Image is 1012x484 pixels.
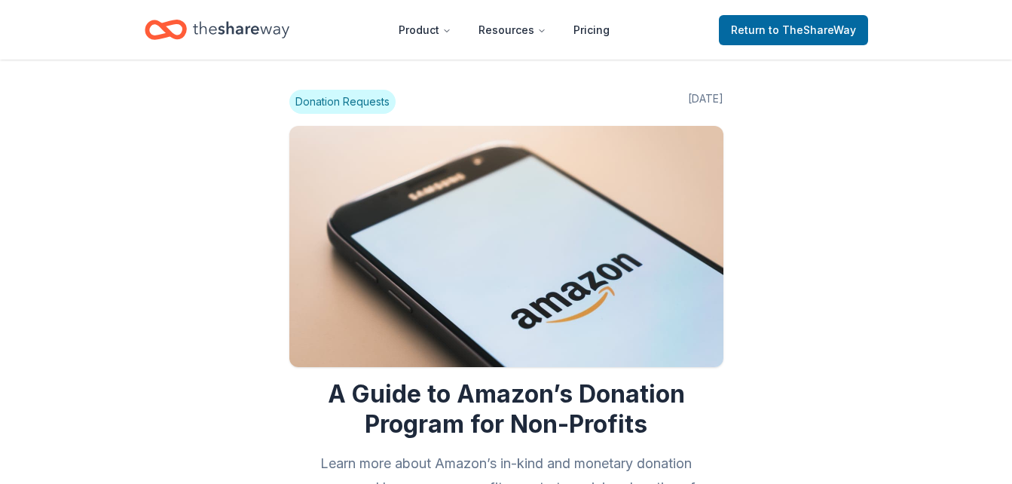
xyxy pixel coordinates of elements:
img: Image for A Guide to Amazon’s Donation Program for Non-Profits [289,126,723,367]
nav: Main [387,12,622,47]
a: Returnto TheShareWay [719,15,868,45]
span: Donation Requests [289,90,396,114]
a: Home [145,12,289,47]
span: to TheShareWay [769,23,856,36]
button: Resources [466,15,558,45]
a: Pricing [561,15,622,45]
button: Product [387,15,463,45]
span: [DATE] [688,90,723,114]
h1: A Guide to Amazon’s Donation Program for Non-Profits [289,379,723,440]
span: Return [731,21,856,39]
